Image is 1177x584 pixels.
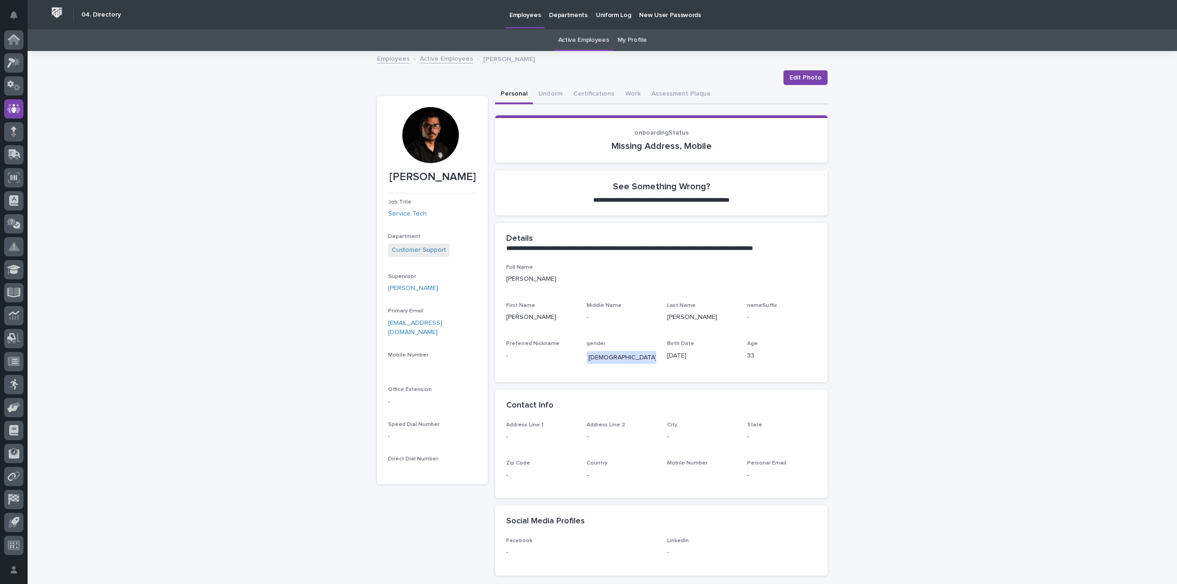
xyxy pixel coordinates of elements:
[747,351,817,361] p: 33
[388,387,432,392] span: Office Extension
[646,85,716,104] button: Assessment Plaque
[506,234,533,244] h2: Details
[506,141,817,152] p: Missing Address, Mobile
[506,351,576,361] p: -
[377,53,410,63] a: Employees
[587,341,606,346] span: gender
[667,548,817,557] p: -
[388,274,416,279] span: Supervisor
[783,70,828,85] button: Edit Photo
[620,85,646,104] button: Work
[495,85,533,104] button: Personal
[506,312,576,322] p: [PERSON_NAME]
[789,73,822,82] span: Edit Photo
[506,274,817,284] p: [PERSON_NAME]
[667,432,737,442] p: -
[506,401,554,411] h2: Contact Info
[388,199,411,205] span: Job Title
[420,53,473,63] a: Active Employees
[81,11,121,19] h2: 04. Directory
[587,422,625,428] span: Address Line 2
[388,352,429,358] span: Mobile Number
[533,85,568,104] button: Uniform
[613,181,710,192] h2: See Something Wrong?
[558,29,609,51] a: Active Employees
[587,460,607,466] span: Country
[667,351,737,361] p: [DATE]
[506,341,560,346] span: Preferred Nickname
[747,422,762,428] span: State
[587,432,656,442] p: -
[667,312,737,322] p: [PERSON_NAME]
[617,29,647,51] a: My Profile
[388,320,442,336] a: [EMAIL_ADDRESS][DOMAIN_NAME]
[587,471,656,480] p: -
[568,85,620,104] button: Certifications
[634,130,689,136] span: onboardingStatus
[388,422,440,427] span: Speed Dial Number
[506,422,543,428] span: Address Line 1
[506,516,585,527] h2: Social Media Profiles
[587,312,656,322] p: -
[388,234,421,239] span: Department
[667,303,696,308] span: Last Name
[388,397,477,407] p: -
[388,456,438,462] span: Direct Dial Number
[506,538,532,544] span: Facebook
[392,245,446,255] a: Customer Support
[747,303,777,308] span: nameSuffix
[388,170,477,184] p: [PERSON_NAME]
[388,209,427,219] a: Service Tech
[388,431,477,441] p: -
[667,422,677,428] span: City
[506,432,576,442] p: -
[11,11,23,26] div: Notifications
[667,460,708,466] span: Mobile Number
[483,53,535,63] p: [PERSON_NAME]
[747,432,817,442] p: -
[747,471,817,480] p: -
[4,6,23,25] button: Notifications
[587,303,622,308] span: Middle Name
[388,283,438,293] a: [PERSON_NAME]
[506,548,656,557] p: -
[506,460,530,466] span: Zip Code
[747,460,786,466] span: Personal Email
[388,308,423,314] span: Primary Email
[506,471,576,480] p: -
[506,265,533,270] span: Full Name
[587,351,659,364] div: [DEMOGRAPHIC_DATA]
[747,312,817,322] p: -
[506,303,535,308] span: First Name
[747,341,758,346] span: Age
[667,538,689,544] span: LinkedIn
[667,341,694,346] span: Birth Date
[48,4,65,21] img: Workspace Logo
